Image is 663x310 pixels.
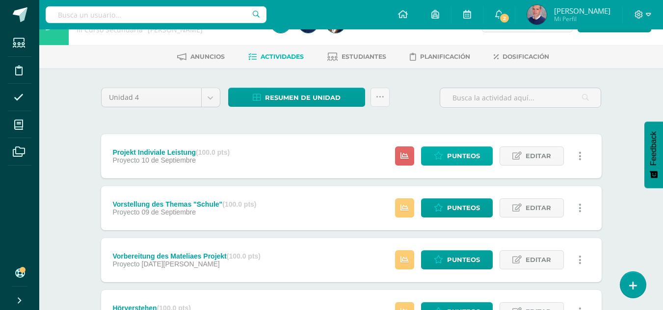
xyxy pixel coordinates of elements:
span: Proyecto [112,208,139,216]
span: [PERSON_NAME] [554,6,610,16]
span: Actividades [261,53,304,60]
span: Proyecto [112,260,139,268]
span: Feedback [649,131,658,166]
span: Proyecto [112,156,139,164]
span: Resumen de unidad [265,89,341,107]
img: 1515e9211533a8aef101277efa176555.png [527,5,547,24]
span: Dosificación [503,53,549,60]
div: III Curso Secundaria 'Deutsch' [77,25,259,34]
strong: (100.0 pts) [196,148,230,156]
span: Unidad 4 [109,88,194,107]
a: Actividades [248,49,304,65]
a: Estudiantes [327,49,386,65]
strong: (100.0 pts) [222,200,256,208]
a: Punteos [421,146,493,166]
a: Planificación [410,49,470,65]
span: 10 de Septiembre [142,156,196,164]
a: Unidad 4 [102,88,220,107]
span: 09 de Septiembre [142,208,196,216]
span: Punteos [447,199,480,217]
span: Punteos [447,251,480,269]
a: Punteos [421,250,493,269]
span: [DATE][PERSON_NAME] [142,260,220,268]
div: Projekt Indiviale Leistung [112,148,230,156]
span: Estudiantes [342,53,386,60]
strong: (100.0 pts) [227,252,261,260]
a: Resumen de unidad [228,88,365,107]
span: Punteos [447,147,480,165]
a: Punteos [421,198,493,217]
button: Feedback - Mostrar encuesta [644,121,663,188]
span: Mi Perfil [554,15,610,23]
span: Anuncios [190,53,225,60]
div: Vorbereitung des Mateliaes Projekt [112,252,261,260]
span: Planificación [420,53,470,60]
div: Vorstellung des Themas "Schule" [112,200,256,208]
span: Editar [526,251,551,269]
a: Dosificación [494,49,549,65]
span: Editar [526,147,551,165]
a: Anuncios [177,49,225,65]
span: Editar [526,199,551,217]
input: Busca la actividad aquí... [440,88,601,107]
input: Busca un usuario... [46,6,266,23]
span: 2 [499,13,510,24]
